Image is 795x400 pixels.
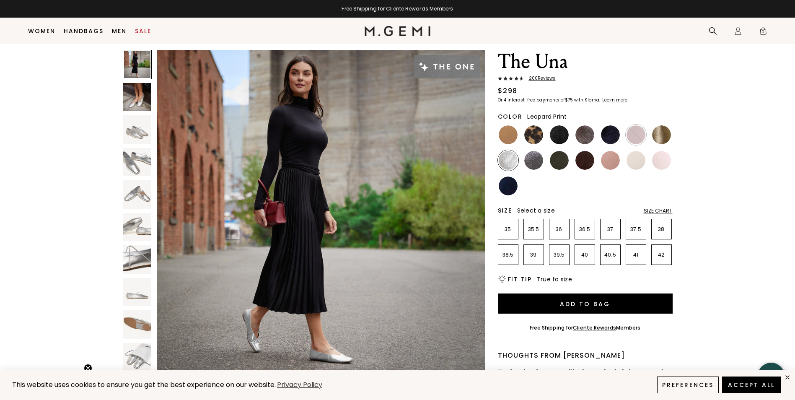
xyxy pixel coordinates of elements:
[499,125,518,144] img: Light Tan
[524,76,556,81] span: 200 Review s
[365,26,430,36] img: M.Gemi
[123,278,152,306] img: The Una
[549,252,569,258] p: 39.5
[565,97,573,103] klarna-placement-style-amount: $75
[530,325,641,331] div: Free Shipping for Members
[498,86,518,96] div: $298
[627,125,645,144] img: Burgundy
[784,374,791,381] div: close
[574,97,601,103] klarna-placement-style-body: with Klarna
[722,377,781,393] button: Accept All
[64,28,104,34] a: Handbags
[601,125,620,144] img: Midnight Blue
[524,252,544,258] p: 39
[498,252,518,258] p: 38.5
[524,125,543,144] img: Leopard Print
[601,98,627,103] a: Learn more
[123,343,152,371] img: The Una
[602,97,627,103] klarna-placement-style-cta: Learn more
[575,151,594,170] img: Chocolate
[135,28,151,34] a: Sale
[626,226,646,233] p: 37.5
[627,151,645,170] img: Ecru
[575,226,595,233] p: 36.5
[499,177,518,195] img: Navy
[550,125,569,144] img: Black
[498,226,518,233] p: 35
[276,380,324,390] a: Privacy Policy (opens in a new tab)
[652,226,671,233] p: 38
[527,112,567,121] span: Leopard Print
[112,28,127,34] a: Men
[123,245,152,274] img: The Una
[498,294,673,314] button: Add to Bag
[499,151,518,170] img: Silver
[575,125,594,144] img: Cocoa
[498,76,673,83] a: 200Reviews
[498,207,512,214] h2: Size
[12,380,276,390] span: This website uses cookies to ensure you get the best experience on our website.
[508,276,532,283] h2: Fit Tip
[123,148,152,177] img: The Una
[517,206,555,215] span: Select a size
[123,213,152,242] img: The Una
[537,275,572,283] span: True to size
[601,226,620,233] p: 37
[644,208,673,214] div: Size Chart
[498,113,523,120] h2: Color
[652,151,671,170] img: Ballerina Pink
[123,180,152,209] img: The Una
[626,252,646,258] p: 41
[498,351,673,361] div: Thoughts from [PERSON_NAME]
[524,151,543,170] img: Gunmetal
[657,377,719,393] button: Preferences
[652,252,671,258] p: 42
[652,125,671,144] img: Gold
[28,28,55,34] a: Women
[601,151,620,170] img: Antique Rose
[524,226,544,233] p: 35.5
[601,252,620,258] p: 40.5
[759,29,767,37] span: 0
[550,151,569,170] img: Military
[498,50,673,73] h1: The Una
[498,97,565,103] klarna-placement-style-body: Or 4 interest-free payments of
[549,226,569,233] p: 36
[123,310,152,339] img: The Una
[573,324,616,331] a: Cliente Rewards
[575,252,595,258] p: 40
[84,364,92,372] button: Close teaser
[123,83,152,112] img: The Una
[157,50,484,378] img: The Una
[123,115,152,144] img: The Una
